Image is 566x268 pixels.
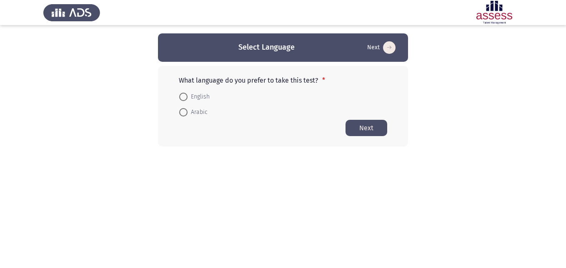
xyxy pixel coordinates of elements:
button: Start assessment [365,41,398,54]
span: Arabic [188,107,208,117]
button: Start assessment [346,120,387,136]
p: What language do you prefer to take this test? [179,76,387,84]
img: Assess Talent Management logo [43,1,100,24]
span: English [188,92,210,102]
h3: Select Language [238,42,295,53]
img: Assessment logo of OCM R1 ASSESS [466,1,523,24]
